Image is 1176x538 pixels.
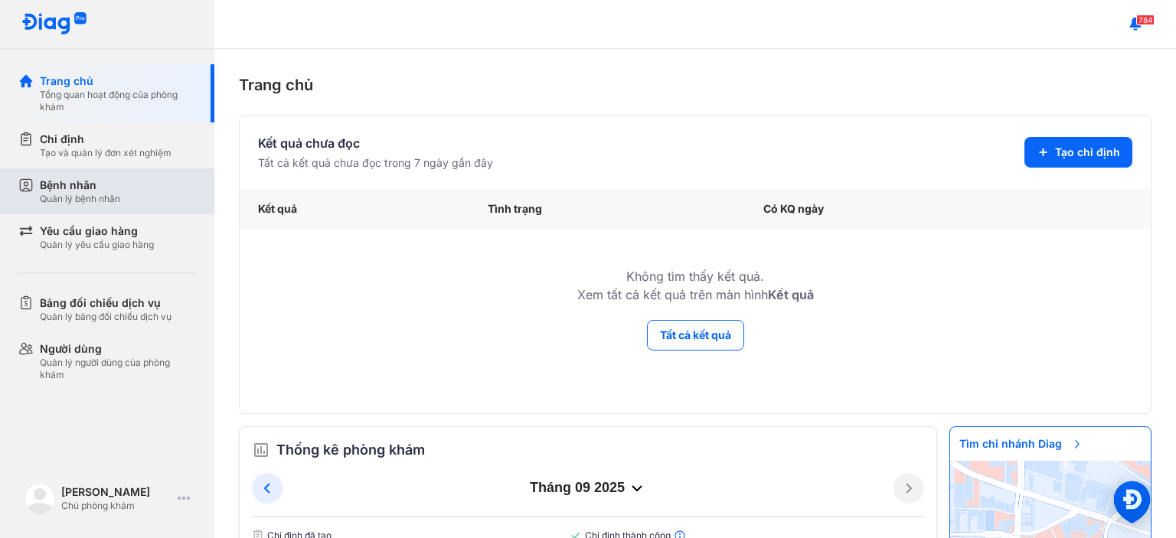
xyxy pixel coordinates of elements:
[40,132,171,147] div: Chỉ định
[745,189,1040,229] div: Có KQ ngày
[40,193,120,205] div: Quản lý bệnh nhân
[40,357,196,381] div: Quản lý người dùng của phòng khám
[768,287,814,302] b: Kết quả
[240,229,1151,319] td: Không tìm thấy kết quả. Xem tất cả kết quả trên màn hình
[40,73,196,89] div: Trang chủ
[1024,137,1132,168] button: Tạo chỉ định
[258,134,493,152] div: Kết quả chưa đọc
[40,311,171,323] div: Quản lý bảng đối chiếu dịch vụ
[950,427,1093,461] span: Tìm chi nhánh Diag
[40,341,196,357] div: Người dùng
[40,239,154,251] div: Quản lý yêu cầu giao hàng
[24,483,55,514] img: logo
[40,147,171,159] div: Tạo và quản lý đơn xét nghiệm
[61,500,171,512] div: Chủ phòng khám
[40,89,196,113] div: Tổng quan hoạt động của phòng khám
[21,12,87,36] img: logo
[647,320,744,351] button: Tất cả kết quả
[239,73,1151,96] div: Trang chủ
[283,479,893,497] div: tháng 09 2025
[240,189,469,229] div: Kết quả
[40,178,120,193] div: Bệnh nhân
[252,441,270,459] img: order.5a6da16c.svg
[258,155,493,171] div: Tất cả kết quả chưa đọc trong 7 ngày gần đây
[469,189,745,229] div: Tình trạng
[61,484,171,500] div: [PERSON_NAME]
[276,439,425,461] span: Thống kê phòng khám
[1055,145,1120,160] span: Tạo chỉ định
[40,295,171,311] div: Bảng đối chiếu dịch vụ
[40,223,154,239] div: Yêu cầu giao hàng
[1136,15,1155,25] span: 784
